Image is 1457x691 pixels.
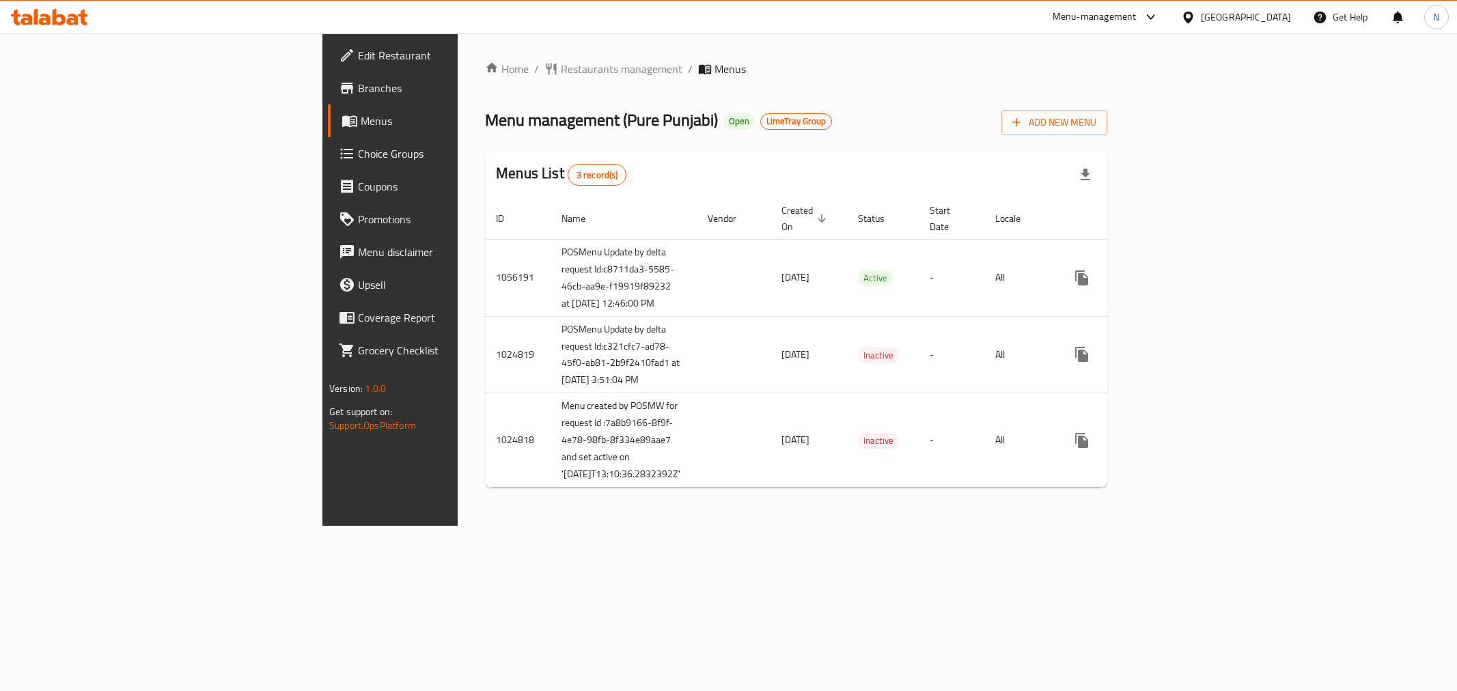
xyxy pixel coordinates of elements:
td: All [984,393,1055,488]
a: Support.OpsPlatform [329,417,416,434]
span: [DATE] [781,268,809,286]
a: Restaurants management [544,61,682,77]
span: Menus [361,113,555,129]
a: Edit Restaurant [328,39,566,72]
span: Grocery Checklist [358,342,555,358]
span: Inactive [858,433,899,449]
button: more [1066,338,1098,371]
a: Coverage Report [328,301,566,334]
span: Name [561,210,603,227]
span: Open [723,115,755,127]
span: LimeTray Group [761,115,831,127]
span: Locale [995,210,1038,227]
div: Menu-management [1053,9,1137,25]
span: Menus [714,61,746,77]
span: [DATE] [781,431,809,449]
span: Edit Restaurant [358,47,555,64]
button: more [1066,424,1098,457]
span: 1.0.0 [365,380,386,397]
button: Change Status [1098,338,1131,371]
table: enhanced table [485,198,1208,488]
td: - [919,239,984,316]
span: Upsell [358,277,555,293]
td: - [919,393,984,488]
td: All [984,239,1055,316]
span: [DATE] [781,345,809,363]
div: [GEOGRAPHIC_DATA] [1201,10,1291,25]
a: Menu disclaimer [328,236,566,268]
span: Get support on: [329,403,392,421]
span: Choice Groups [358,145,555,162]
button: Add New Menu [1001,110,1107,135]
button: more [1066,262,1098,294]
span: Vendor [708,210,754,227]
nav: breadcrumb [485,61,1107,77]
span: Coverage Report [358,309,555,326]
button: Change Status [1098,262,1131,294]
a: Menus [328,104,566,137]
a: Promotions [328,203,566,236]
li: / [688,61,693,77]
a: Choice Groups [328,137,566,170]
div: Export file [1069,158,1102,191]
div: Inactive [858,347,899,363]
a: Branches [328,72,566,104]
span: Menu management ( Pure Punjabi ) [485,104,718,135]
th: Actions [1055,198,1208,240]
div: Total records count [568,164,627,186]
a: Grocery Checklist [328,334,566,367]
span: Active [858,270,893,286]
td: POSMenu Update by delta request Id:c321cfc7-ad78-45f0-ab81-2b9f2410fad1 at [DATE] 3:51:04 PM [551,316,697,393]
div: Inactive [858,433,899,449]
a: Coupons [328,170,566,203]
button: Change Status [1098,424,1131,457]
span: Menu disclaimer [358,244,555,260]
span: Promotions [358,211,555,227]
span: Inactive [858,348,899,363]
span: Status [858,210,902,227]
td: Menu created by POSMW for request Id :7a8b9166-8f9f-4e78-98fb-8f334e89aae7 and set active on '[DA... [551,393,697,488]
span: Start Date [930,202,968,235]
span: Restaurants management [561,61,682,77]
span: Coupons [358,178,555,195]
span: Branches [358,80,555,96]
span: ID [496,210,522,227]
span: Add New Menu [1012,114,1096,131]
span: Created On [781,202,831,235]
a: Upsell [328,268,566,301]
span: Version: [329,380,363,397]
span: 3 record(s) [568,169,626,182]
td: POSMenu Update by delta request Id:c8711da3-5585-46cb-aa9e-f19919f89232 at [DATE] 12:46:00 PM [551,239,697,316]
h2: Menus List [496,163,626,186]
td: - [919,316,984,393]
div: Open [723,113,755,130]
span: N [1433,10,1439,25]
div: Active [858,270,893,286]
td: All [984,316,1055,393]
